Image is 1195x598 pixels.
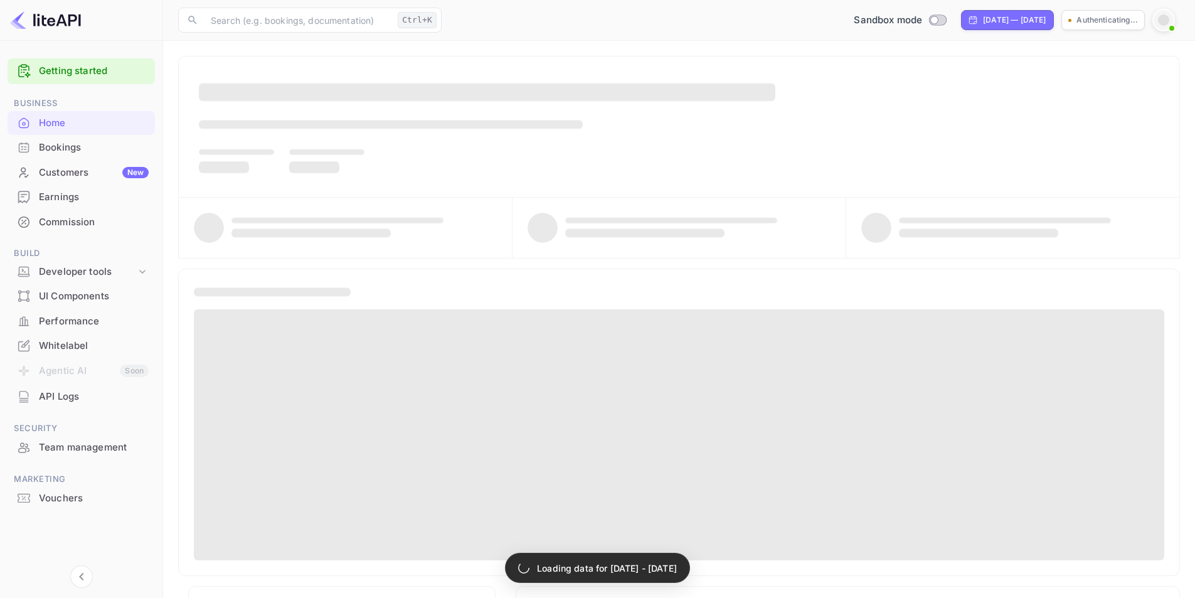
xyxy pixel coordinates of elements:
[8,136,155,160] div: Bookings
[961,10,1054,30] div: Click to change the date range period
[8,309,155,333] a: Performance
[8,435,155,460] div: Team management
[8,58,155,84] div: Getting started
[39,289,149,304] div: UI Components
[8,247,155,260] span: Build
[8,210,155,233] a: Commission
[39,390,149,404] div: API Logs
[8,161,155,184] a: CustomersNew
[8,185,155,208] a: Earnings
[39,265,136,279] div: Developer tools
[10,10,81,30] img: LiteAPI logo
[8,97,155,110] span: Business
[8,111,155,136] div: Home
[39,440,149,455] div: Team management
[8,435,155,459] a: Team management
[8,486,155,511] div: Vouchers
[8,473,155,486] span: Marketing
[39,314,149,329] div: Performance
[8,385,155,409] div: API Logs
[849,13,951,28] div: Switch to Production mode
[8,136,155,159] a: Bookings
[70,565,93,588] button: Collapse navigation
[8,422,155,435] span: Security
[398,12,437,28] div: Ctrl+K
[8,486,155,510] a: Vouchers
[8,161,155,185] div: CustomersNew
[1076,14,1138,26] p: Authenticating...
[8,385,155,408] a: API Logs
[39,339,149,353] div: Whitelabel
[8,284,155,307] a: UI Components
[39,190,149,205] div: Earnings
[39,141,149,155] div: Bookings
[8,185,155,210] div: Earnings
[39,491,149,506] div: Vouchers
[8,334,155,357] a: Whitelabel
[203,8,393,33] input: Search (e.g. bookings, documentation)
[8,210,155,235] div: Commission
[8,261,155,283] div: Developer tools
[39,64,149,78] a: Getting started
[39,166,149,180] div: Customers
[39,116,149,131] div: Home
[8,284,155,309] div: UI Components
[8,334,155,358] div: Whitelabel
[983,14,1046,26] div: [DATE] — [DATE]
[854,13,922,28] span: Sandbox mode
[8,111,155,134] a: Home
[39,215,149,230] div: Commission
[8,309,155,334] div: Performance
[537,562,677,575] p: Loading data for [DATE] - [DATE]
[122,167,149,178] div: New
